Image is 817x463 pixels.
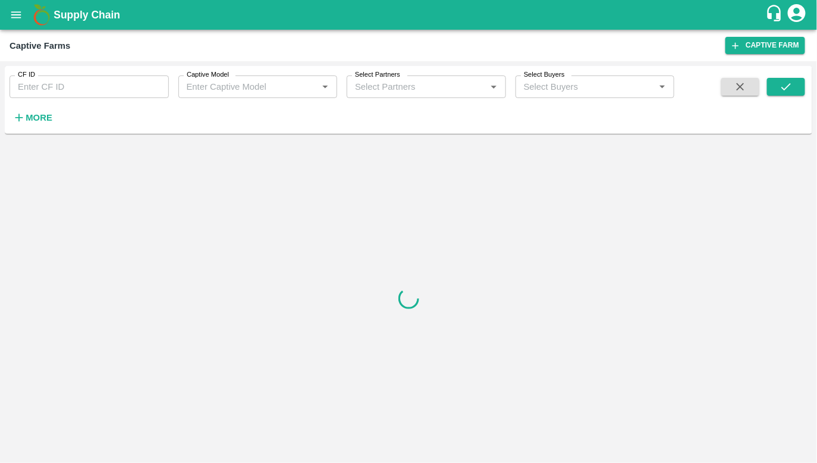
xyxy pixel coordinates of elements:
input: Enter CF ID [10,75,169,98]
button: Open [655,79,670,95]
label: CF ID [18,70,35,80]
button: More [10,108,55,128]
input: Enter Captive Model [182,79,315,95]
div: account of current user [786,2,807,27]
button: Open [318,79,333,95]
strong: More [26,113,52,122]
label: Select Buyers [524,70,565,80]
button: Open [486,79,501,95]
img: logo [30,3,54,27]
a: Supply Chain [54,7,765,23]
input: Select Partners [350,79,467,95]
label: Select Partners [355,70,400,80]
a: Captive Farm [725,37,805,54]
input: Select Buyers [519,79,636,95]
button: open drawer [2,1,30,29]
div: Captive Farms [10,38,70,53]
label: Captive Model [187,70,229,80]
b: Supply Chain [54,9,120,21]
div: customer-support [765,4,786,26]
